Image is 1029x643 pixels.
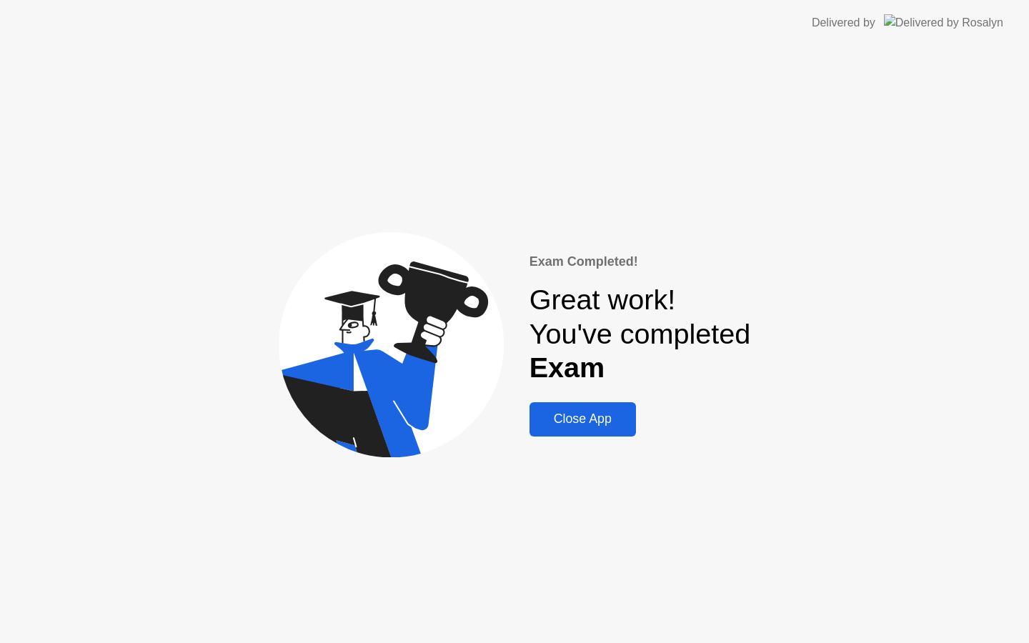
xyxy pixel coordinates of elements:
div: Delivered by [812,14,875,31]
img: Delivered by Rosalyn [884,14,1003,31]
div: Close App [534,412,632,427]
button: Close App [530,402,636,437]
b: Exam [530,352,605,383]
div: Great work! You've completed [530,283,751,385]
div: Exam Completed! [530,252,751,271]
